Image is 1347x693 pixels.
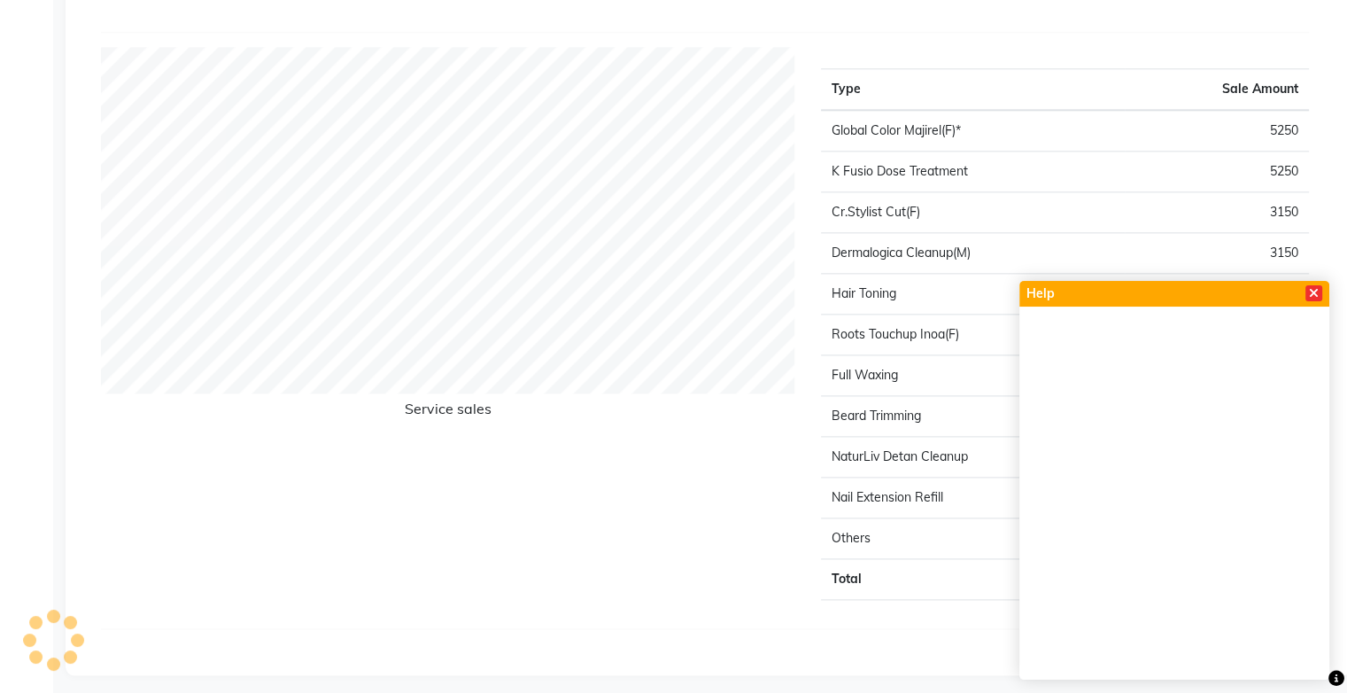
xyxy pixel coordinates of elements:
[821,478,1125,518] td: Nail Extension Refill
[821,437,1125,478] td: NaturLiv Detan Cleanup
[1125,233,1309,274] td: 3150
[821,110,1125,152] td: Global Color Majirel(F)*
[1125,192,1309,233] td: 3150
[821,559,1125,600] td: Total
[821,192,1125,233] td: Cr.Stylist Cut(F)
[1026,284,1055,303] span: Help
[821,315,1125,355] td: Roots Touchup Inoa(F)
[1125,110,1309,152] td: 5250
[1125,69,1309,111] th: Sale Amount
[821,274,1125,315] td: Hair Toning
[1125,152,1309,192] td: 5250
[821,518,1125,559] td: Others
[101,401,794,424] h6: Service sales
[821,152,1125,192] td: K Fusio Dose Treatment
[1125,274,1309,315] td: 2500
[821,69,1125,111] th: Type
[821,233,1125,274] td: Dermalogica Cleanup(M)
[821,355,1125,396] td: Full Waxing
[821,396,1125,437] td: Beard Trimming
